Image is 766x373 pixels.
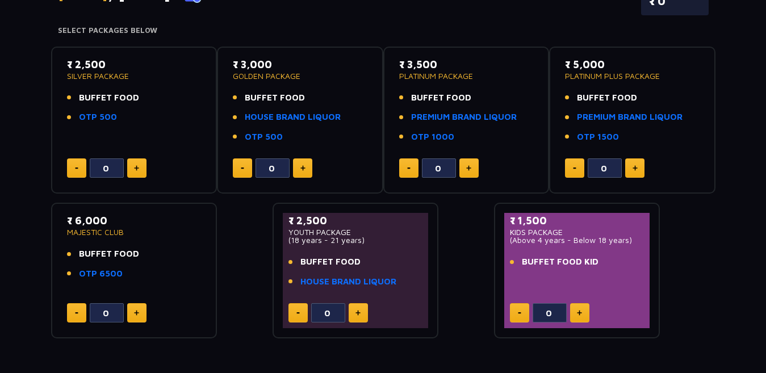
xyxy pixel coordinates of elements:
p: ₹ 3,500 [399,57,534,72]
a: HOUSE BRAND LIQUOR [245,111,341,124]
span: BUFFET FOOD [300,255,361,269]
a: OTP 1500 [577,131,619,144]
p: ₹ 1,500 [510,213,644,228]
img: minus [518,312,521,314]
img: plus [466,165,471,171]
h4: Select Packages Below [58,26,709,35]
span: BUFFET FOOD [245,91,305,104]
a: PREMIUM BRAND LIQUOR [411,111,517,124]
img: plus [134,165,139,171]
img: plus [577,310,582,316]
a: OTP 1000 [411,131,454,144]
p: ₹ 2,500 [67,57,202,72]
p: ₹ 3,000 [233,57,367,72]
span: BUFFET FOOD [577,91,637,104]
p: (18 years - 21 years) [288,236,423,244]
p: GOLDEN PACKAGE [233,72,367,80]
img: minus [241,167,244,169]
img: minus [75,312,78,314]
img: minus [407,167,411,169]
span: BUFFET FOOD [411,91,471,104]
a: OTP 500 [245,131,283,144]
p: ₹ 5,000 [565,57,700,72]
img: plus [300,165,305,171]
a: HOUSE BRAND LIQUOR [300,275,396,288]
img: minus [573,167,576,169]
p: YOUTH PACKAGE [288,228,423,236]
span: BUFFET FOOD [79,248,139,261]
a: OTP 6500 [79,267,123,280]
p: PLATINUM PLUS PACKAGE [565,72,700,80]
p: KIDS PACKAGE [510,228,644,236]
p: ₹ 6,000 [67,213,202,228]
img: plus [633,165,638,171]
img: minus [75,167,78,169]
a: OTP 500 [79,111,117,124]
a: PREMIUM BRAND LIQUOR [577,111,683,124]
img: plus [355,310,361,316]
span: BUFFET FOOD [79,91,139,104]
p: ₹ 2,500 [288,213,423,228]
img: plus [134,310,139,316]
p: PLATINUM PACKAGE [399,72,534,80]
p: MAJESTIC CLUB [67,228,202,236]
span: BUFFET FOOD KID [522,255,598,269]
p: (Above 4 years - Below 18 years) [510,236,644,244]
p: SILVER PACKAGE [67,72,202,80]
img: minus [296,312,300,314]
